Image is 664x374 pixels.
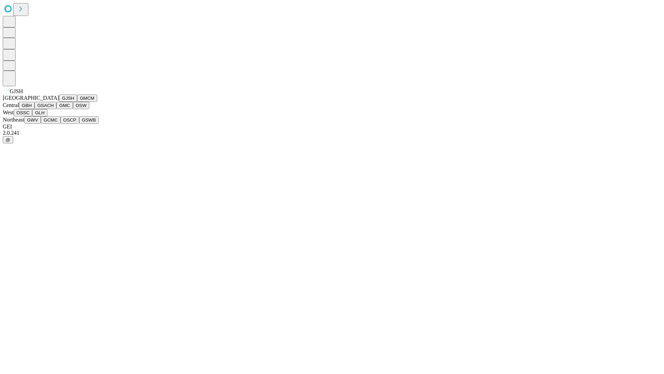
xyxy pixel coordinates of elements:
div: GEI [3,124,661,130]
span: @ [6,137,10,142]
button: GCMC [41,116,61,124]
button: GSWB [79,116,99,124]
button: OSSC [14,109,33,116]
button: GWV [24,116,41,124]
span: [GEOGRAPHIC_DATA] [3,95,59,101]
button: GMCM [77,95,97,102]
button: GSACH [35,102,56,109]
span: Central [3,102,19,108]
button: GJSH [59,95,77,102]
button: GLH [32,109,47,116]
button: GMC [56,102,73,109]
button: @ [3,136,13,143]
button: GBH [19,102,35,109]
button: OSW [73,102,90,109]
div: 2.0.241 [3,130,661,136]
button: OSCP [61,116,79,124]
span: West [3,109,14,115]
span: Northeast [3,117,24,123]
span: GJSH [10,88,23,94]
